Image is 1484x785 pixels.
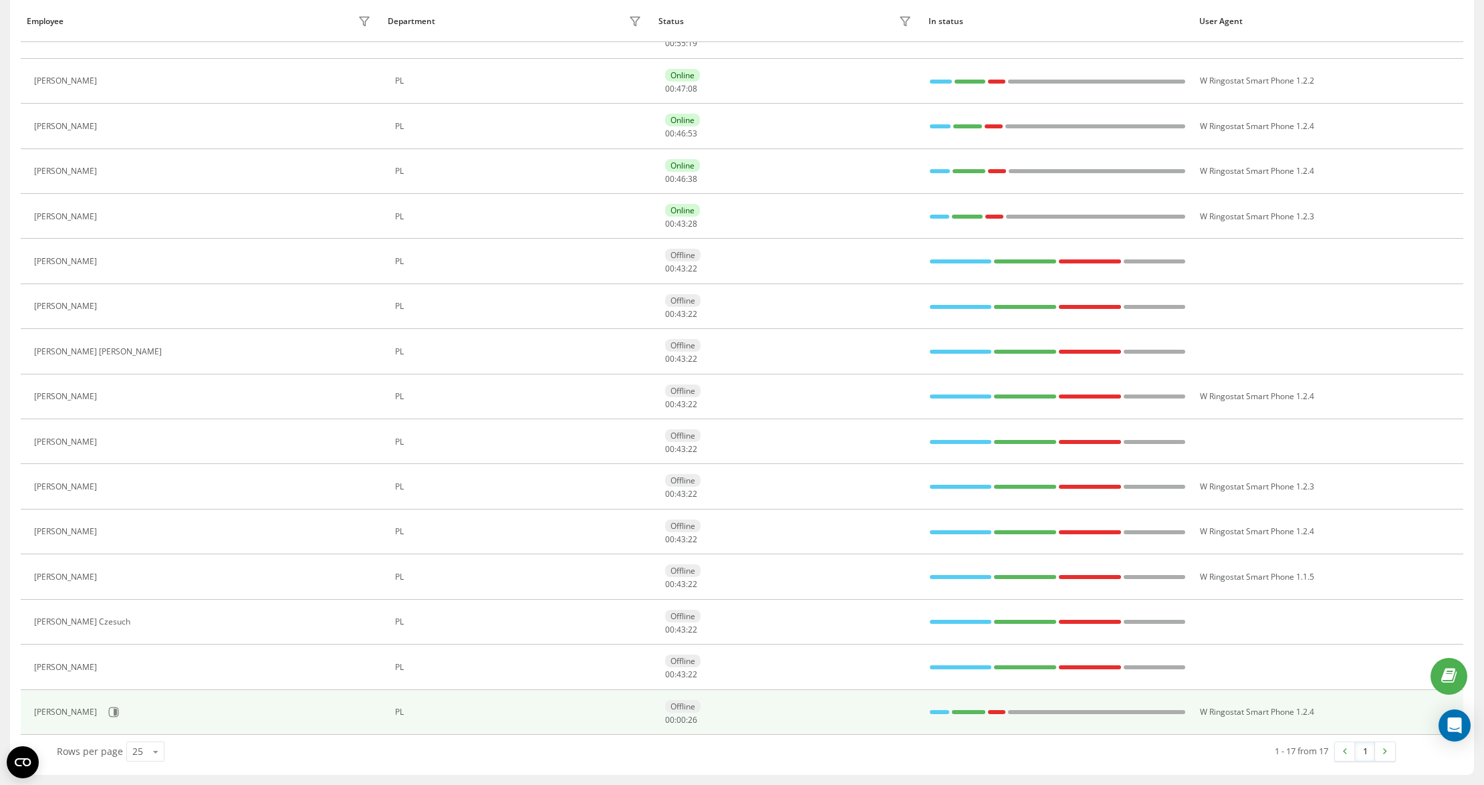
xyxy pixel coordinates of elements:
[688,714,697,725] span: 26
[665,625,697,635] div: : :
[665,443,674,455] span: 00
[665,564,701,577] div: Offline
[665,308,674,320] span: 00
[665,128,674,139] span: 00
[688,399,697,410] span: 22
[388,17,435,26] div: Department
[676,218,686,229] span: 43
[665,39,697,48] div: : :
[665,580,697,589] div: : :
[658,17,684,26] div: Status
[676,308,686,320] span: 43
[34,122,100,131] div: [PERSON_NAME]
[665,294,701,307] div: Offline
[395,617,645,627] div: PL
[665,129,697,138] div: : :
[665,700,701,713] div: Offline
[34,76,100,86] div: [PERSON_NAME]
[676,173,686,185] span: 46
[665,69,700,82] div: Online
[665,655,701,667] div: Offline
[34,527,100,536] div: [PERSON_NAME]
[34,347,165,356] div: [PERSON_NAME] [PERSON_NAME]
[34,707,100,717] div: [PERSON_NAME]
[1200,165,1314,177] span: W Ringostat Smart Phone 1.2.4
[688,669,697,680] span: 22
[665,159,700,172] div: Online
[665,353,674,364] span: 00
[34,437,100,447] div: [PERSON_NAME]
[665,488,674,499] span: 00
[1439,709,1471,742] div: Open Intercom Messenger
[395,257,645,266] div: PL
[665,610,701,623] div: Offline
[34,482,100,491] div: [PERSON_NAME]
[688,534,697,545] span: 22
[688,308,697,320] span: 22
[665,263,674,274] span: 00
[665,445,697,454] div: : :
[665,624,674,635] span: 00
[665,173,674,185] span: 00
[688,128,697,139] span: 53
[665,114,700,126] div: Online
[395,122,645,131] div: PL
[676,669,686,680] span: 43
[1200,120,1314,132] span: W Ringostat Smart Phone 1.2.4
[688,488,697,499] span: 22
[676,534,686,545] span: 43
[1355,742,1375,761] a: 1
[395,392,645,401] div: PL
[7,746,39,778] button: Open CMP widget
[688,83,697,94] span: 08
[665,520,701,532] div: Offline
[1200,571,1314,582] span: W Ringostat Smart Phone 1.1.5
[395,437,645,447] div: PL
[34,166,100,176] div: [PERSON_NAME]
[676,399,686,410] span: 43
[929,17,1187,26] div: In status
[665,578,674,590] span: 00
[34,302,100,311] div: [PERSON_NAME]
[1200,706,1314,717] span: W Ringostat Smart Phone 1.2.4
[676,578,686,590] span: 43
[688,263,697,274] span: 22
[1200,390,1314,402] span: W Ringostat Smart Phone 1.2.4
[27,17,64,26] div: Employee
[665,384,701,397] div: Offline
[665,354,697,364] div: : :
[1199,17,1457,26] div: User Agent
[395,527,645,536] div: PL
[676,443,686,455] span: 43
[665,670,697,679] div: : :
[665,264,697,273] div: : :
[676,83,686,94] span: 47
[34,572,100,582] div: [PERSON_NAME]
[665,534,674,545] span: 00
[665,204,700,217] div: Online
[34,617,134,627] div: [PERSON_NAME] Czesuch
[665,37,674,49] span: 00
[676,128,686,139] span: 46
[676,353,686,364] span: 43
[665,474,701,487] div: Offline
[665,489,697,499] div: : :
[665,715,697,725] div: : :
[676,714,686,725] span: 00
[665,399,674,410] span: 00
[665,84,697,94] div: : :
[395,166,645,176] div: PL
[665,400,697,409] div: : :
[688,443,697,455] span: 22
[688,624,697,635] span: 22
[1200,211,1314,222] span: W Ringostat Smart Phone 1.2.3
[34,392,100,401] div: [PERSON_NAME]
[395,347,645,356] div: PL
[395,302,645,311] div: PL
[676,37,686,49] span: 55
[395,212,645,221] div: PL
[665,669,674,680] span: 00
[34,257,100,266] div: [PERSON_NAME]
[665,219,697,229] div: : :
[688,218,697,229] span: 28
